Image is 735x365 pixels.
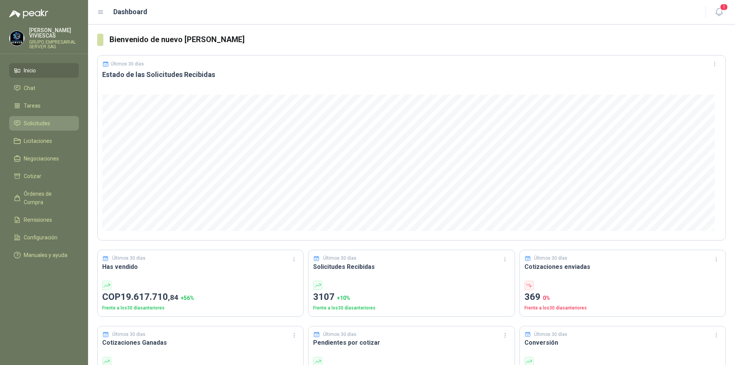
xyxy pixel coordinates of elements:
[720,3,728,11] span: 1
[24,66,36,75] span: Inicio
[712,5,726,19] button: 1
[111,61,144,67] p: Últimos 30 días
[9,248,79,262] a: Manuales y ayuda
[24,101,41,110] span: Tareas
[24,137,52,145] span: Licitaciones
[10,31,24,46] img: Company Logo
[24,251,67,259] span: Manuales y ayuda
[121,291,178,302] span: 19.617.710
[102,262,299,272] h3: Has vendido
[168,293,178,302] span: ,84
[29,28,79,38] p: [PERSON_NAME] VIVIESCAS
[313,290,510,304] p: 3107
[313,304,510,312] p: Frente a los 30 días anteriores
[9,213,79,227] a: Remisiones
[524,338,721,347] h3: Conversión
[24,233,57,242] span: Configuración
[9,230,79,245] a: Configuración
[534,255,567,262] p: Últimos 30 días
[524,290,721,304] p: 369
[102,70,721,79] h3: Estado de las Solicitudes Recibidas
[524,304,721,312] p: Frente a los 30 días anteriores
[113,7,147,17] h1: Dashboard
[9,9,48,18] img: Logo peakr
[323,331,356,338] p: Últimos 30 días
[102,304,299,312] p: Frente a los 30 días anteriores
[24,190,72,206] span: Órdenes de Compra
[181,295,194,301] span: + 56 %
[24,119,50,128] span: Solicitudes
[109,34,726,46] h3: Bienvenido de nuevo [PERSON_NAME]
[24,154,59,163] span: Negociaciones
[112,331,145,338] p: Últimos 30 días
[534,331,567,338] p: Últimos 30 días
[313,262,510,272] h3: Solicitudes Recibidas
[29,40,79,49] p: GRUPO EMPRESARIAL SERVER SAS
[9,81,79,95] a: Chat
[9,116,79,131] a: Solicitudes
[9,63,79,78] a: Inicio
[102,290,299,304] p: COP
[24,172,41,180] span: Cotizar
[24,216,52,224] span: Remisiones
[323,255,356,262] p: Últimos 30 días
[9,187,79,210] a: Órdenes de Compra
[313,338,510,347] h3: Pendientes por cotizar
[9,169,79,183] a: Cotizar
[9,134,79,148] a: Licitaciones
[543,295,550,301] span: 0 %
[337,295,350,301] span: + 10 %
[112,255,145,262] p: Últimos 30 días
[102,338,299,347] h3: Cotizaciones Ganadas
[9,98,79,113] a: Tareas
[9,151,79,166] a: Negociaciones
[24,84,35,92] span: Chat
[524,262,721,272] h3: Cotizaciones enviadas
